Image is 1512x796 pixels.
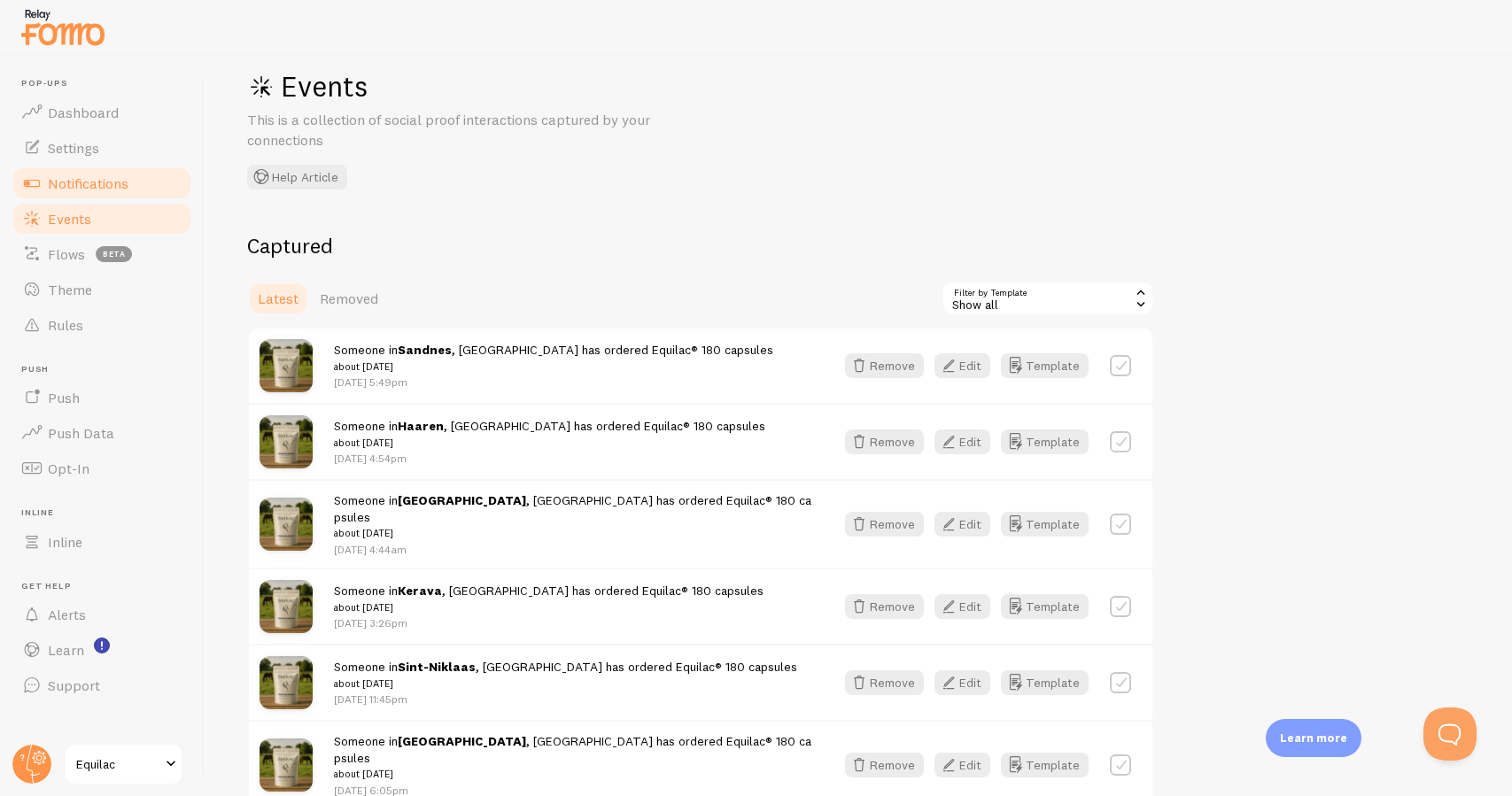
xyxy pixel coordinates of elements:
[11,524,193,560] a: Inline
[96,246,132,262] span: beta
[934,753,990,777] button: Edit
[398,492,526,508] strong: [GEOGRAPHIC_DATA]
[1001,353,1089,378] a: Template
[76,753,160,775] span: Equilac
[21,364,193,375] span: Push
[48,424,114,442] span: Push Data
[309,281,389,316] a: Removed
[334,451,765,466] p: [DATE] 4:54pm
[48,460,89,477] span: Opt-In
[934,594,1001,619] a: Edit
[334,525,813,541] small: about [DATE]
[934,512,1001,537] a: Edit
[334,359,773,375] small: about [DATE]
[247,68,779,104] h1: Events
[334,659,797,692] span: Someone in , [GEOGRAPHIC_DATA] has ordered Equilac® 180 capsules
[21,78,193,89] span: Pop-ups
[1001,670,1089,695] button: Template
[260,656,313,709] img: equilac_caps.png
[260,339,313,392] img: equilac_caps.png
[21,581,193,592] span: Get Help
[94,638,110,653] svg: <p>Watch New Feature Tutorials!</p>
[334,542,813,557] p: [DATE] 4:44am
[260,498,313,551] img: equilac_caps.png
[48,316,83,334] span: Rules
[11,166,193,201] a: Notifications
[247,281,309,316] a: Latest
[48,281,92,298] span: Theme
[334,375,773,390] p: [DATE] 5:49pm
[334,492,813,542] span: Someone in , [GEOGRAPHIC_DATA] has ordered Equilac® 180 capsules
[247,110,672,151] p: This is a collection of social proof interactions captured by your connections
[260,415,313,468] img: equilac_caps.png
[11,272,193,307] a: Theme
[334,692,797,707] p: [DATE] 11:45pm
[334,435,765,451] small: about [DATE]
[48,139,99,157] span: Settings
[398,342,452,358] strong: Sandnes
[398,733,526,749] strong: [GEOGRAPHIC_DATA]
[1001,753,1089,777] button: Template
[934,594,990,619] button: Edit
[398,418,444,434] strong: Haaren
[1266,719,1361,757] div: Learn more
[934,512,990,537] button: Edit
[48,676,100,694] span: Support
[11,451,193,486] a: Opt-In
[334,766,813,782] small: about [DATE]
[64,743,183,785] a: Equilac
[48,210,91,228] span: Events
[934,353,1001,378] a: Edit
[934,429,990,454] button: Edit
[1001,429,1089,454] button: Template
[11,415,193,451] a: Push Data
[398,659,476,675] strong: Sint-Niklaas
[845,429,924,454] button: Remove
[334,599,764,615] small: about [DATE]
[1280,730,1347,746] p: Learn more
[48,606,86,623] span: Alerts
[934,753,1001,777] a: Edit
[11,130,193,166] a: Settings
[19,4,107,50] img: fomo-relay-logo-orange.svg
[845,670,924,695] button: Remove
[1001,512,1089,537] button: Template
[1423,707,1477,761] iframe: Help Scout Beacon - Open
[11,380,193,415] a: Push
[334,733,813,783] span: Someone in , [GEOGRAPHIC_DATA] has ordered Equilac® 180 capsules
[11,632,193,668] a: Learn
[934,670,990,695] button: Edit
[11,307,193,343] a: Rules
[334,676,797,692] small: about [DATE]
[48,389,80,406] span: Push
[48,104,119,121] span: Dashboard
[48,533,82,551] span: Inline
[845,594,924,619] button: Remove
[48,174,128,192] span: Notifications
[260,580,313,633] img: equilac_caps.png
[334,583,764,615] span: Someone in , [GEOGRAPHIC_DATA] has ordered Equilac® 180 capsules
[21,507,193,519] span: Inline
[247,232,1154,259] h2: Captured
[11,597,193,632] a: Alerts
[934,429,1001,454] a: Edit
[845,753,924,777] button: Remove
[845,353,924,378] button: Remove
[11,668,193,703] a: Support
[934,353,990,378] button: Edit
[48,245,85,263] span: Flows
[1001,594,1089,619] button: Template
[334,342,773,375] span: Someone in , [GEOGRAPHIC_DATA] has ordered Equilac® 180 capsules
[942,281,1154,316] div: Show all
[247,165,347,189] button: Help Article
[11,95,193,130] a: Dashboard
[48,641,84,659] span: Learn
[258,290,299,307] span: Latest
[320,290,378,307] span: Removed
[11,201,193,236] a: Events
